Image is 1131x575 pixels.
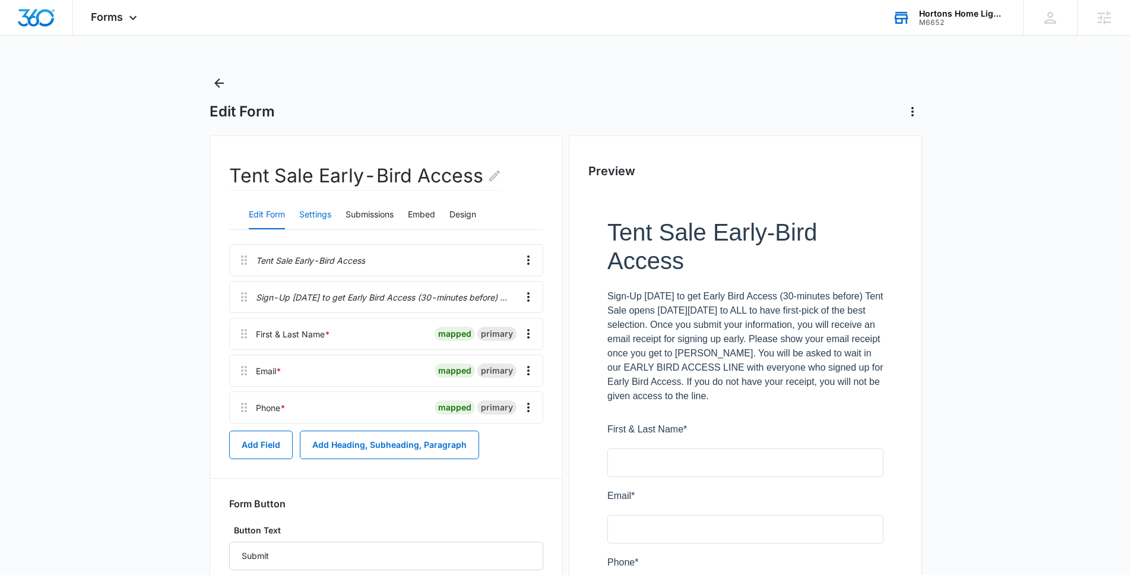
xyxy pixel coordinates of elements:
[519,398,538,417] button: Overflow Menu
[229,498,286,510] h3: Form Button
[256,254,365,267] p: Tent Sale Early-Bird Access
[477,327,517,341] div: primary
[477,364,517,378] div: primary
[408,201,435,229] button: Embed
[588,162,902,180] h2: Preview
[299,201,331,229] button: Settings
[519,251,538,270] button: Overflow Menu
[903,102,922,121] button: Actions
[8,410,37,420] span: Submit
[300,431,479,459] button: Add Heading, Subheading, Paragraph
[435,327,475,341] div: mapped
[256,291,509,304] p: Sign-Up [DATE] to get Early Bird Access (30-minutes before) Tent Sale opens [DATE][DATE] to ALL t...
[435,400,475,415] div: mapped
[519,324,538,343] button: Overflow Menu
[210,103,275,121] h1: Edit Form
[229,524,543,537] label: Button Text
[435,364,475,378] div: mapped
[256,328,330,340] div: First & Last Name
[449,201,476,229] button: Design
[519,361,538,380] button: Overflow Menu
[919,9,1006,18] div: account name
[919,18,1006,27] div: account id
[256,365,281,377] div: Email
[519,287,538,307] button: Overflow Menu
[210,74,229,93] button: Back
[346,201,394,229] button: Submissions
[256,402,286,414] div: Phone
[477,400,517,415] div: primary
[91,11,123,23] span: Forms
[235,397,386,433] iframe: reCAPTCHA
[229,162,502,191] h2: Tent Sale Early-Bird Access
[229,431,293,459] button: Add Field
[487,162,502,190] button: Edit Form Name
[249,201,285,229] button: Edit Form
